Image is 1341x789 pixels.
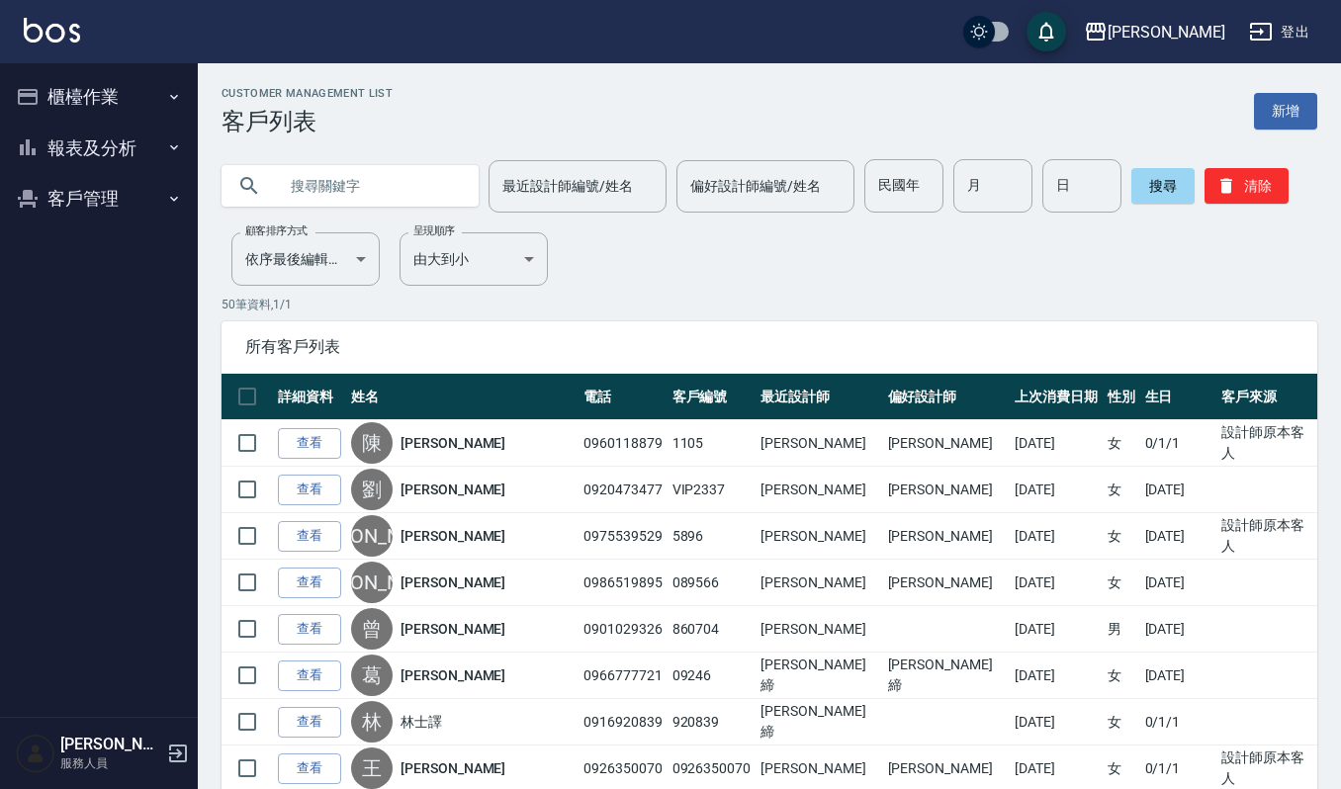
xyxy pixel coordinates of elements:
[756,467,882,513] td: [PERSON_NAME]
[346,374,579,420] th: 姓名
[1241,14,1317,50] button: 登出
[1010,653,1103,699] td: [DATE]
[1103,420,1140,467] td: 女
[278,568,341,598] a: 查看
[1140,513,1217,560] td: [DATE]
[1140,699,1217,745] td: 0/1/1
[351,608,393,650] div: 曾
[16,734,55,773] img: Person
[1010,699,1103,745] td: [DATE]
[277,159,463,213] input: 搜尋關鍵字
[1131,168,1195,204] button: 搜尋
[351,655,393,696] div: 葛
[668,606,757,653] td: 860704
[668,653,757,699] td: 09246
[1108,20,1225,44] div: [PERSON_NAME]
[579,420,668,467] td: 0960118879
[8,123,190,174] button: 報表及分析
[883,374,1010,420] th: 偏好設計師
[1103,467,1140,513] td: 女
[668,513,757,560] td: 5896
[222,296,1317,313] p: 50 筆資料, 1 / 1
[351,701,393,743] div: 林
[278,475,341,505] a: 查看
[278,428,341,459] a: 查看
[351,747,393,789] div: 王
[8,71,190,123] button: 櫃檯作業
[401,619,505,639] a: [PERSON_NAME]
[1010,560,1103,606] td: [DATE]
[668,420,757,467] td: 1105
[278,614,341,645] a: 查看
[668,374,757,420] th: 客戶編號
[756,560,882,606] td: [PERSON_NAME]
[883,560,1010,606] td: [PERSON_NAME]
[756,653,882,699] td: [PERSON_NAME]締
[1010,606,1103,653] td: [DATE]
[278,660,341,691] a: 查看
[1103,374,1140,420] th: 性別
[8,173,190,224] button: 客戶管理
[222,108,393,135] h3: 客戶列表
[756,606,882,653] td: [PERSON_NAME]
[273,374,346,420] th: 詳細資料
[756,513,882,560] td: [PERSON_NAME]
[401,758,505,778] a: [PERSON_NAME]
[1010,420,1103,467] td: [DATE]
[579,653,668,699] td: 0966777721
[579,699,668,745] td: 0916920839
[1216,374,1317,420] th: 客戶來源
[756,699,882,745] td: [PERSON_NAME]締
[668,560,757,606] td: 089566
[1010,467,1103,513] td: [DATE]
[883,420,1010,467] td: [PERSON_NAME]
[231,232,380,286] div: 依序最後編輯時間
[278,521,341,552] a: 查看
[883,513,1010,560] td: [PERSON_NAME]
[245,223,308,238] label: 顧客排序方式
[245,337,1294,357] span: 所有客戶列表
[401,665,505,685] a: [PERSON_NAME]
[579,513,668,560] td: 0975539529
[1140,560,1217,606] td: [DATE]
[1140,653,1217,699] td: [DATE]
[1010,374,1103,420] th: 上次消費日期
[1010,513,1103,560] td: [DATE]
[1216,420,1317,467] td: 設計師原本客人
[401,433,505,453] a: [PERSON_NAME]
[222,87,393,100] h2: Customer Management List
[413,223,455,238] label: 呈現順序
[1103,653,1140,699] td: 女
[1103,606,1140,653] td: 男
[278,753,341,784] a: 查看
[883,467,1010,513] td: [PERSON_NAME]
[756,374,882,420] th: 最近設計師
[1103,560,1140,606] td: 女
[1140,606,1217,653] td: [DATE]
[401,572,505,592] a: [PERSON_NAME]
[1140,374,1217,420] th: 生日
[1254,93,1317,130] a: 新增
[579,467,668,513] td: 0920473477
[579,560,668,606] td: 0986519895
[1205,168,1289,204] button: 清除
[579,606,668,653] td: 0901029326
[351,515,393,557] div: [PERSON_NAME]
[351,562,393,603] div: [PERSON_NAME]
[60,754,161,772] p: 服務人員
[883,653,1010,699] td: [PERSON_NAME]締
[1103,513,1140,560] td: 女
[1216,513,1317,560] td: 設計師原本客人
[400,232,548,286] div: 由大到小
[1027,12,1066,51] button: save
[756,420,882,467] td: [PERSON_NAME]
[401,712,442,732] a: 林士譯
[1140,420,1217,467] td: 0/1/1
[1076,12,1233,52] button: [PERSON_NAME]
[579,374,668,420] th: 電話
[1140,467,1217,513] td: [DATE]
[401,526,505,546] a: [PERSON_NAME]
[401,480,505,499] a: [PERSON_NAME]
[24,18,80,43] img: Logo
[668,467,757,513] td: VIP2337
